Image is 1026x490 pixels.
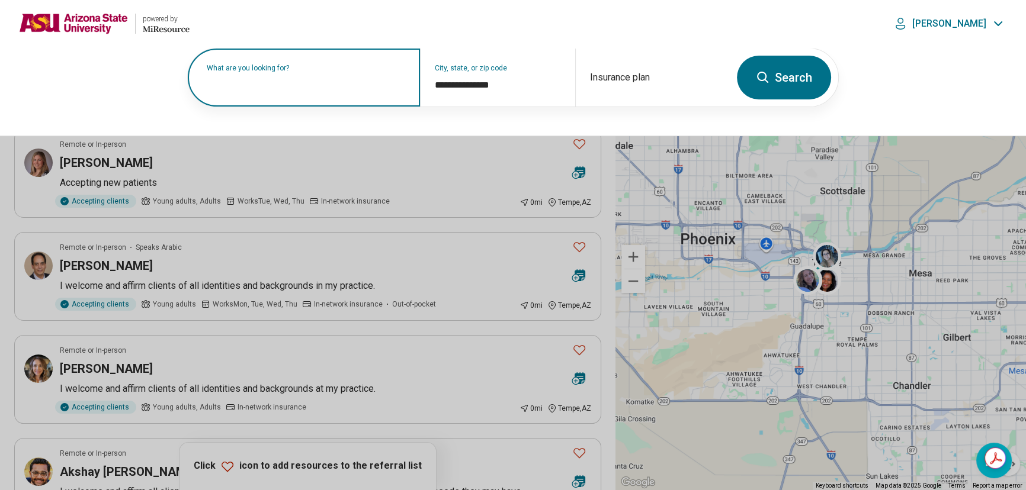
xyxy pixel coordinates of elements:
[976,443,1012,478] div: Open chat
[737,56,831,99] button: Search
[19,9,190,38] a: Arizona State Universitypowered by
[143,14,190,24] div: powered by
[19,9,128,38] img: Arizona State University
[912,18,986,30] p: [PERSON_NAME]
[207,65,406,72] label: What are you looking for?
